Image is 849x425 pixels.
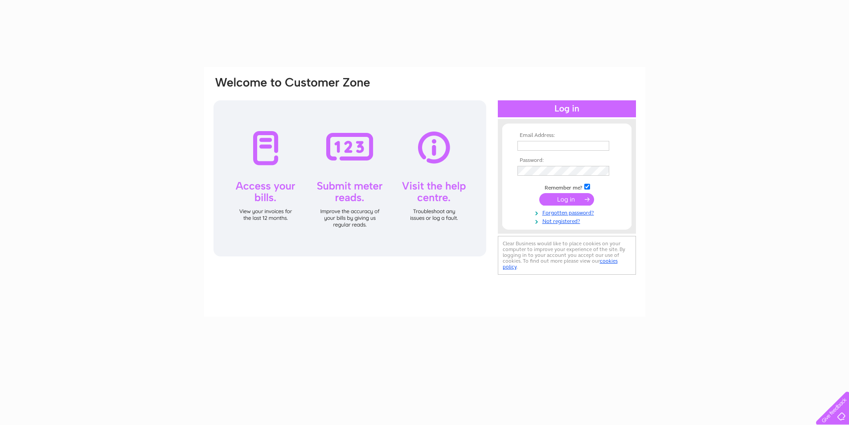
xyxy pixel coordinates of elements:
[515,157,619,164] th: Password:
[503,258,618,270] a: cookies policy
[498,236,636,275] div: Clear Business would like to place cookies on your computer to improve your experience of the sit...
[515,182,619,191] td: Remember me?
[515,132,619,139] th: Email Address:
[517,216,619,225] a: Not registered?
[517,208,619,216] a: Forgotten password?
[539,193,594,206] input: Submit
